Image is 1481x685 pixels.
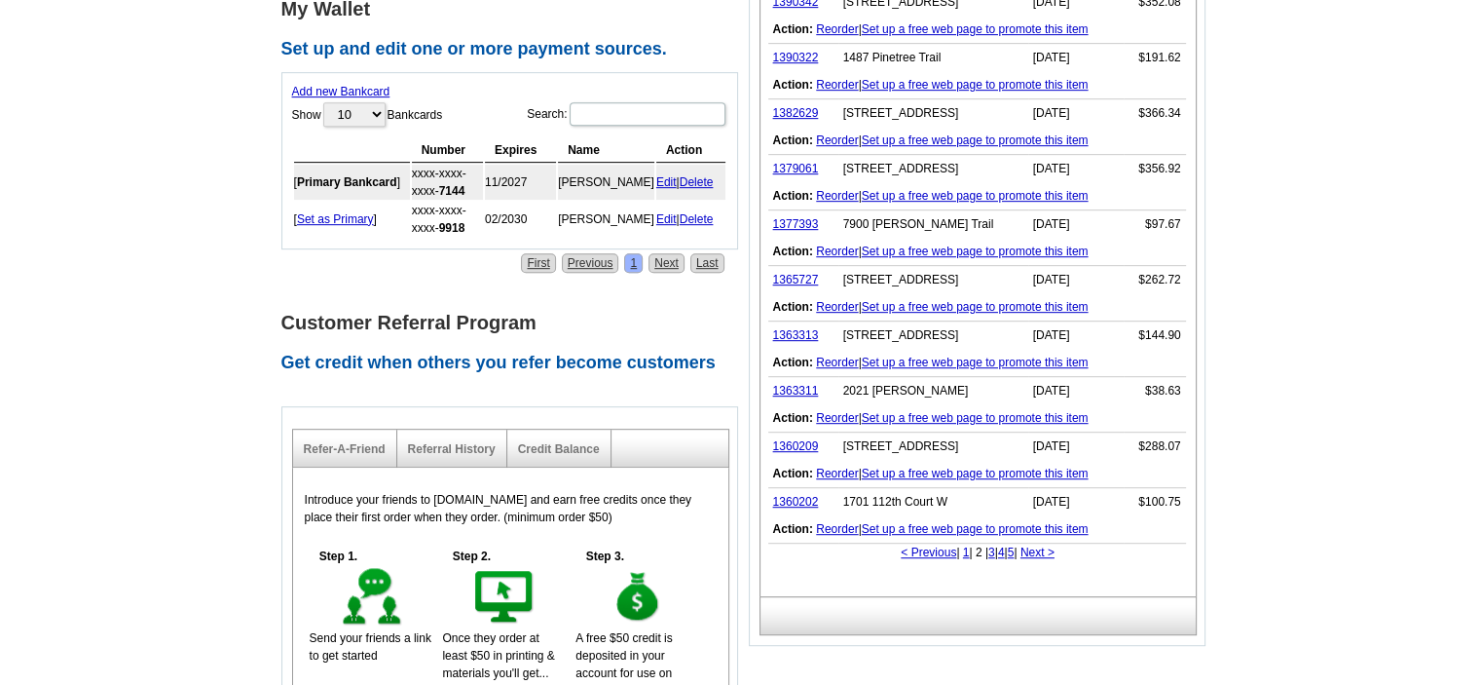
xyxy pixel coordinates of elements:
a: Credit Balance [518,442,600,456]
a: Set up a free web page to promote this item [862,78,1089,92]
a: Reorder [816,356,858,369]
a: First [521,253,555,273]
a: Delete [680,212,714,226]
a: 1382629 [773,106,819,120]
td: [DATE] [1028,210,1125,239]
td: | [768,127,1186,155]
a: 1390322 [773,51,819,64]
img: step-1.gif [339,565,406,629]
a: 1360202 [773,495,819,509]
td: [DATE] [1028,488,1125,516]
a: Set up a free web page to promote this item [862,300,1089,314]
td: xxxx-xxxx-xxxx- [412,165,483,200]
td: [ ] [294,165,410,200]
b: Action: [773,467,813,480]
a: Set as Primary [297,212,374,226]
a: Delete [680,175,714,189]
td: [PERSON_NAME] [558,202,654,237]
h5: Step 2. [442,548,500,565]
a: Set up a free web page to promote this item [862,133,1089,147]
a: Refer-A-Friend [304,442,386,456]
h2: Set up and edit one or more payment sources. [281,39,749,60]
a: Add new Bankcard [292,85,390,98]
td: $366.34 [1124,99,1185,128]
td: [PERSON_NAME] [558,165,654,200]
label: Search: [527,100,726,128]
a: Reorder [816,78,858,92]
td: [STREET_ADDRESS] [838,433,1028,461]
td: 02/2030 [485,202,556,237]
td: xxxx-xxxx-xxxx- [412,202,483,237]
td: [STREET_ADDRESS] [838,266,1028,294]
td: | [768,515,1186,544]
a: 1363311 [773,384,819,398]
a: Reorder [816,411,858,425]
strong: 7144 [439,184,465,198]
a: Set up a free web page to promote this item [862,411,1089,425]
a: Last [690,253,724,273]
b: Action: [773,300,813,314]
a: Set up a free web page to promote this item [862,189,1089,203]
a: 1379061 [773,162,819,175]
b: Action: [773,245,813,258]
td: | [656,165,725,200]
a: Reorder [816,189,858,203]
a: 1377393 [773,217,819,231]
td: [DATE] [1028,155,1125,183]
td: [STREET_ADDRESS] [838,99,1028,128]
iframe: LiveChat chat widget [1092,232,1481,685]
a: Next > [1020,546,1055,559]
p: Introduce your friends to [DOMAIN_NAME] and earn free credits once they place their first order w... [305,491,717,526]
a: Set up a free web page to promote this item [862,522,1089,536]
a: 1 [963,546,970,559]
th: Name [558,138,654,163]
strong: 9918 [439,221,465,235]
label: Show Bankcards [292,100,443,129]
img: step-2.gif [471,565,538,629]
td: 2021 [PERSON_NAME] [838,377,1028,405]
td: 1701 112th Court W [838,488,1028,516]
a: Reorder [816,22,858,36]
td: $356.92 [1124,155,1185,183]
td: 1487 Pinetree Trail [838,44,1028,72]
td: | [768,16,1186,44]
td: [DATE] [1028,377,1125,405]
a: Edit [656,212,677,226]
th: Expires [485,138,556,163]
td: | [656,202,725,237]
b: Action: [773,356,813,369]
td: | [768,238,1186,266]
a: Set up a free web page to promote this item [862,22,1089,36]
b: Action: [773,189,813,203]
a: Previous [562,253,619,273]
td: | [768,182,1186,210]
input: Search: [570,102,725,126]
h5: Step 1. [310,548,368,565]
a: 1363313 [773,328,819,342]
a: Reorder [816,522,858,536]
td: [DATE] [1028,433,1125,461]
td: $191.62 [1124,44,1185,72]
b: Action: [773,78,813,92]
select: ShowBankcards [323,102,386,127]
a: Set up a free web page to promote this item [862,245,1089,258]
td: [DATE] [1028,322,1125,350]
b: Action: [773,522,813,536]
td: [DATE] [1028,266,1125,294]
td: [STREET_ADDRESS] [838,155,1028,183]
div: | | 2 | | | | [760,544,1196,561]
a: 3 [988,546,995,559]
h2: Get credit when others you refer become customers [281,353,749,374]
a: Reorder [816,133,858,147]
a: 1365727 [773,273,819,286]
h5: Step 3. [575,548,634,565]
h1: Customer Referral Program [281,313,749,333]
a: < Previous [901,546,956,559]
a: 5 [1008,546,1015,559]
a: Next [648,253,685,273]
td: [DATE] [1028,99,1125,128]
td: | [768,293,1186,322]
td: [ ] [294,202,410,237]
td: $97.67 [1124,210,1185,239]
span: Send your friends a link to get started [310,631,431,663]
